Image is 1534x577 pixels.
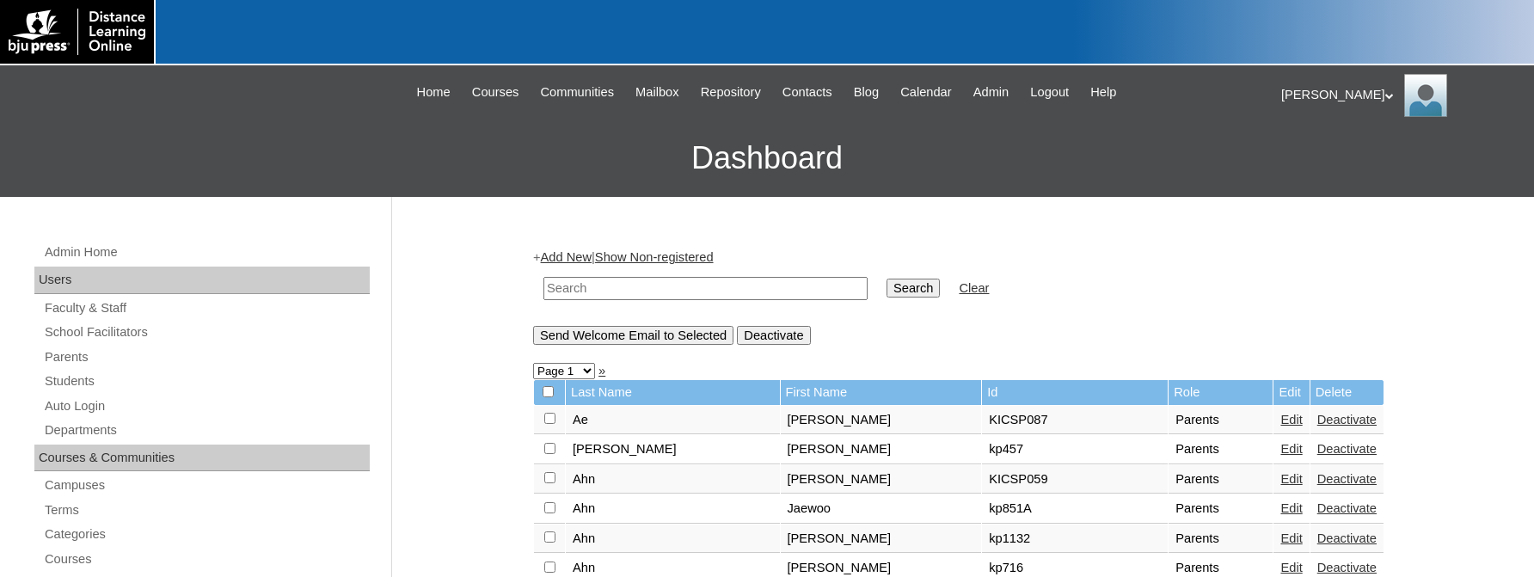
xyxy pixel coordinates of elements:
a: School Facilitators [43,322,370,343]
td: Parents [1169,435,1273,464]
td: Jaewoo [781,494,982,524]
a: Deactivate [1317,501,1377,515]
td: Parents [1169,465,1273,494]
td: KICSP059 [982,465,1168,494]
a: Terms [43,500,370,521]
a: Blog [845,83,887,102]
td: Role [1169,380,1273,405]
span: Logout [1030,83,1069,102]
input: Search [887,279,940,298]
td: Id [982,380,1168,405]
span: Admin [973,83,1009,102]
div: + | [533,249,1384,344]
a: Admin Home [43,242,370,263]
span: Calendar [900,83,951,102]
td: Edit [1273,380,1309,405]
img: logo-white.png [9,9,145,55]
td: Parents [1169,494,1273,524]
a: Deactivate [1317,531,1377,545]
a: Help [1082,83,1125,102]
a: Faculty & Staff [43,298,370,319]
input: Deactivate [737,326,810,345]
td: Delete [1310,380,1384,405]
a: Courses [463,83,528,102]
a: Courses [43,549,370,570]
span: Repository [701,83,761,102]
a: Logout [1022,83,1077,102]
a: Categories [43,524,370,545]
a: Edit [1280,531,1302,545]
a: Communities [531,83,623,102]
a: Edit [1280,472,1302,486]
a: Show Non-registered [595,250,714,264]
td: Ahn [566,465,780,494]
span: Mailbox [635,83,679,102]
td: Ahn [566,494,780,524]
a: Admin [965,83,1018,102]
td: Parents [1169,525,1273,554]
div: [PERSON_NAME] [1281,74,1517,117]
a: Edit [1280,501,1302,515]
a: Home [408,83,459,102]
input: Search [543,277,868,300]
td: First Name [781,380,982,405]
a: Clear [959,281,989,295]
td: kp851A [982,494,1168,524]
td: kp1132 [982,525,1168,554]
td: Last Name [566,380,780,405]
a: Parents [43,347,370,368]
td: [PERSON_NAME] [781,406,982,435]
td: [PERSON_NAME] [781,435,982,464]
td: Ae [566,406,780,435]
img: Betty-Lou Ferris [1404,74,1447,117]
a: Contacts [774,83,841,102]
h3: Dashboard [9,120,1525,197]
td: Ahn [566,525,780,554]
span: Blog [854,83,879,102]
td: [PERSON_NAME] [566,435,780,464]
span: Communities [540,83,614,102]
a: Campuses [43,475,370,496]
a: Deactivate [1317,561,1377,574]
td: [PERSON_NAME] [781,465,982,494]
td: [PERSON_NAME] [781,525,982,554]
a: Mailbox [627,83,688,102]
a: Repository [692,83,770,102]
div: Users [34,267,370,294]
a: Deactivate [1317,472,1377,486]
a: Students [43,371,370,392]
a: Departments [43,420,370,441]
td: kp457 [982,435,1168,464]
span: Courses [472,83,519,102]
a: Deactivate [1317,413,1377,427]
input: Send Welcome Email to Selected [533,326,733,345]
div: Courses & Communities [34,445,370,472]
span: Home [417,83,451,102]
a: Auto Login [43,396,370,417]
a: Deactivate [1317,442,1377,456]
span: Help [1090,83,1116,102]
a: Edit [1280,561,1302,574]
td: Parents [1169,406,1273,435]
a: » [598,364,605,378]
td: KICSP087 [982,406,1168,435]
a: Edit [1280,442,1302,456]
a: Calendar [892,83,960,102]
a: Add New [541,250,592,264]
span: Contacts [782,83,832,102]
a: Edit [1280,413,1302,427]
